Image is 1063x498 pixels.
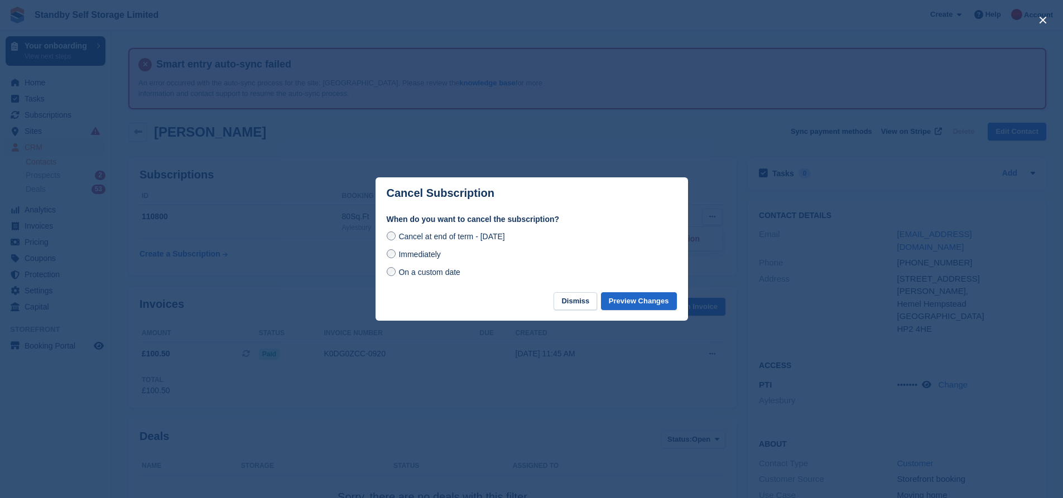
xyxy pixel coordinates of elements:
span: Immediately [398,250,440,259]
p: Cancel Subscription [387,187,494,200]
label: When do you want to cancel the subscription? [387,214,677,225]
span: Cancel at end of term - [DATE] [398,232,504,241]
input: Cancel at end of term - [DATE] [387,231,396,240]
input: Immediately [387,249,396,258]
button: Dismiss [554,292,597,311]
button: Preview Changes [601,292,677,311]
span: On a custom date [398,268,460,277]
input: On a custom date [387,267,396,276]
button: close [1034,11,1052,29]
